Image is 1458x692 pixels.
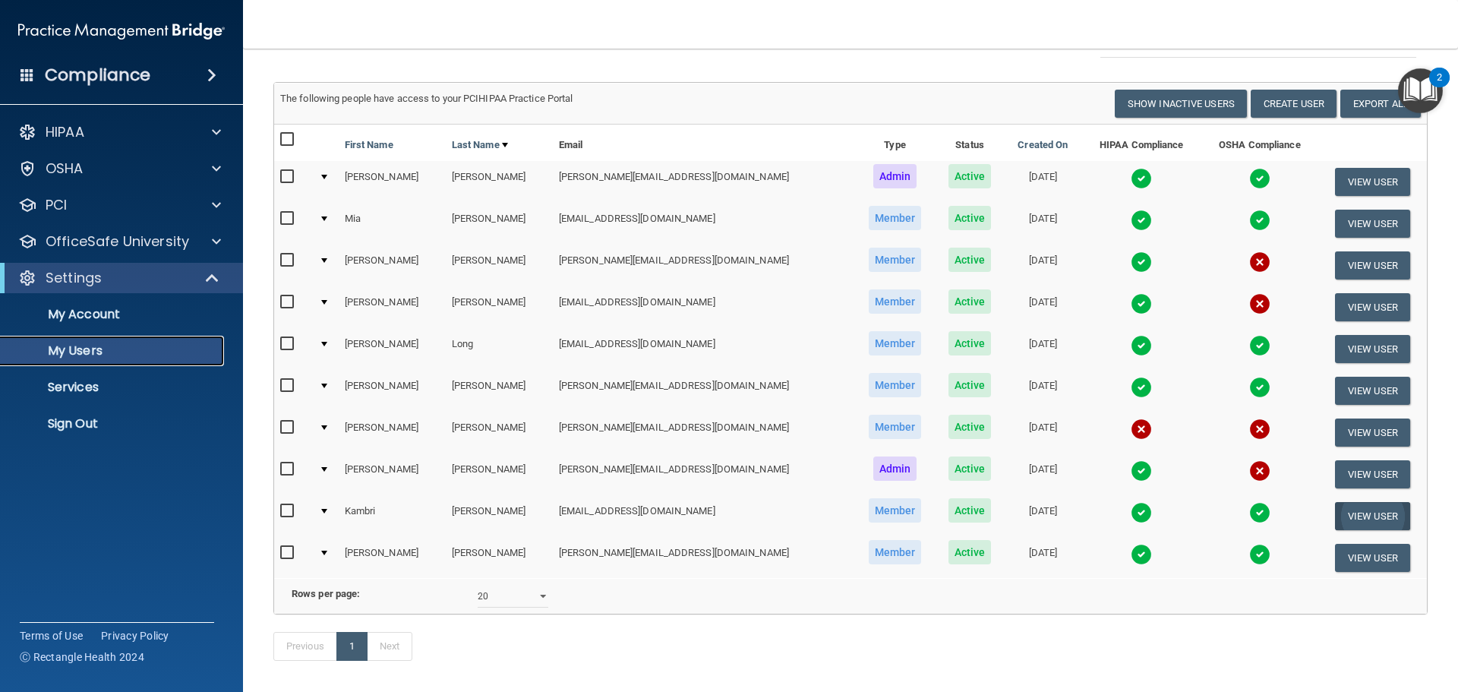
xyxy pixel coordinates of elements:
span: Member [869,415,922,439]
td: [DATE] [1004,453,1081,495]
td: [DATE] [1004,203,1081,245]
th: Email [553,125,854,161]
td: [DATE] [1004,495,1081,537]
img: tick.e7d51cea.svg [1131,210,1152,231]
a: 1 [336,632,368,661]
a: OfficeSafe University [18,232,221,251]
img: cross.ca9f0e7f.svg [1131,419,1152,440]
span: Member [869,289,922,314]
img: tick.e7d51cea.svg [1131,168,1152,189]
img: tick.e7d51cea.svg [1131,460,1152,482]
button: View User [1335,168,1410,196]
a: Last Name [452,136,508,154]
a: Terms of Use [20,628,83,643]
button: View User [1335,210,1410,238]
span: Member [869,540,922,564]
button: View User [1335,293,1410,321]
span: Admin [873,457,917,481]
img: tick.e7d51cea.svg [1249,335,1270,356]
td: [EMAIL_ADDRESS][DOMAIN_NAME] [553,203,854,245]
td: [PERSON_NAME] [446,203,553,245]
button: Create User [1251,90,1336,118]
h4: Compliance [45,65,150,86]
img: cross.ca9f0e7f.svg [1249,419,1270,440]
button: View User [1335,460,1410,488]
button: Open Resource Center, 2 new notifications [1398,68,1443,113]
td: [PERSON_NAME] [339,161,446,203]
img: tick.e7d51cea.svg [1131,544,1152,565]
td: [PERSON_NAME][EMAIL_ADDRESS][DOMAIN_NAME] [553,537,854,578]
p: My Users [10,343,217,359]
img: tick.e7d51cea.svg [1131,377,1152,398]
span: Active [948,289,992,314]
p: Settings [46,269,102,287]
p: Services [10,380,217,395]
img: tick.e7d51cea.svg [1249,502,1270,523]
th: Status [936,125,1004,161]
td: [PERSON_NAME] [339,245,446,286]
span: Member [869,206,922,230]
span: Active [948,331,992,355]
td: [PERSON_NAME] [446,537,553,578]
span: Active [948,415,992,439]
td: [PERSON_NAME][EMAIL_ADDRESS][DOMAIN_NAME] [553,161,854,203]
td: [DATE] [1004,537,1081,578]
td: [PERSON_NAME][EMAIL_ADDRESS][DOMAIN_NAME] [553,412,854,453]
button: View User [1335,377,1410,405]
td: [PERSON_NAME] [339,370,446,412]
a: Privacy Policy [101,628,169,643]
td: [EMAIL_ADDRESS][DOMAIN_NAME] [553,286,854,328]
p: My Account [10,307,217,322]
td: [PERSON_NAME] [446,245,553,286]
img: tick.e7d51cea.svg [1249,168,1270,189]
img: tick.e7d51cea.svg [1131,502,1152,523]
button: View User [1335,419,1410,447]
span: Active [948,164,992,188]
span: Active [948,206,992,230]
img: tick.e7d51cea.svg [1249,377,1270,398]
td: [PERSON_NAME] [446,495,553,537]
a: Next [367,632,412,661]
td: [PERSON_NAME] [339,537,446,578]
img: PMB logo [18,16,225,46]
img: tick.e7d51cea.svg [1131,293,1152,314]
span: Active [948,373,992,397]
th: Type [854,125,936,161]
img: tick.e7d51cea.svg [1131,335,1152,356]
td: [DATE] [1004,245,1081,286]
span: Ⓒ Rectangle Health 2024 [20,649,144,665]
td: [EMAIL_ADDRESS][DOMAIN_NAME] [553,495,854,537]
p: HIPAA [46,123,84,141]
td: [PERSON_NAME][EMAIL_ADDRESS][DOMAIN_NAME] [553,370,854,412]
button: View User [1335,251,1410,280]
a: Export All [1340,90,1421,118]
td: Kambri [339,495,446,537]
p: OSHA [46,160,84,178]
td: [PERSON_NAME] [446,412,553,453]
img: tick.e7d51cea.svg [1249,544,1270,565]
td: [PERSON_NAME] [339,453,446,495]
p: OfficeSafe University [46,232,189,251]
span: Member [869,373,922,397]
p: PCI [46,196,67,214]
td: [DATE] [1004,412,1081,453]
td: [PERSON_NAME][EMAIL_ADDRESS][DOMAIN_NAME] [553,245,854,286]
img: tick.e7d51cea.svg [1249,210,1270,231]
a: HIPAA [18,123,221,141]
button: View User [1335,502,1410,530]
button: View User [1335,544,1410,572]
div: 2 [1437,77,1442,97]
span: Member [869,498,922,523]
td: [PERSON_NAME][EMAIL_ADDRESS][DOMAIN_NAME] [553,453,854,495]
td: Long [446,328,553,370]
a: Previous [273,632,337,661]
td: [DATE] [1004,328,1081,370]
th: OSHA Compliance [1201,125,1318,161]
span: Member [869,248,922,272]
td: [DATE] [1004,370,1081,412]
td: [PERSON_NAME] [339,286,446,328]
button: Show Inactive Users [1115,90,1247,118]
span: Member [869,331,922,355]
a: OSHA [18,160,221,178]
td: [PERSON_NAME] [446,161,553,203]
